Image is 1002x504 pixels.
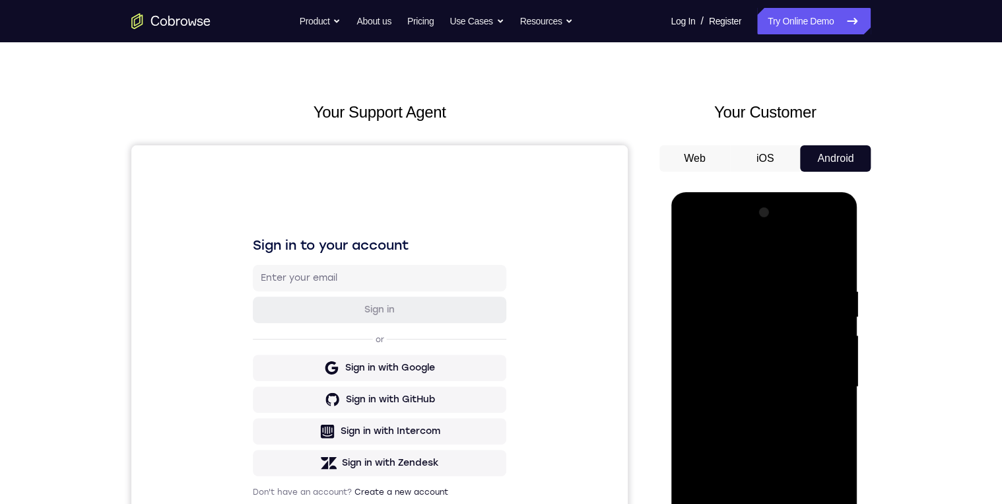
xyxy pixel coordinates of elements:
[671,8,695,34] a: Log In
[121,305,375,331] button: Sign in with Zendesk
[131,13,211,29] a: Go to the home page
[215,248,304,261] div: Sign in with GitHub
[709,8,741,34] a: Register
[356,8,391,34] a: About us
[214,216,304,229] div: Sign in with Google
[121,241,375,268] button: Sign in with GitHub
[223,342,317,351] a: Create a new account
[659,100,871,124] h2: Your Customer
[659,145,730,172] button: Web
[242,189,255,199] p: or
[300,8,341,34] button: Product
[800,145,871,172] button: Android
[450,8,504,34] button: Use Cases
[121,342,375,352] p: Don't have an account?
[211,311,308,324] div: Sign in with Zendesk
[700,13,703,29] span: /
[520,8,574,34] button: Resources
[121,209,375,236] button: Sign in with Google
[730,145,801,172] button: iOS
[407,8,434,34] a: Pricing
[209,279,309,293] div: Sign in with Intercom
[757,8,871,34] a: Try Online Demo
[131,100,628,124] h2: Your Support Agent
[121,273,375,299] button: Sign in with Intercom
